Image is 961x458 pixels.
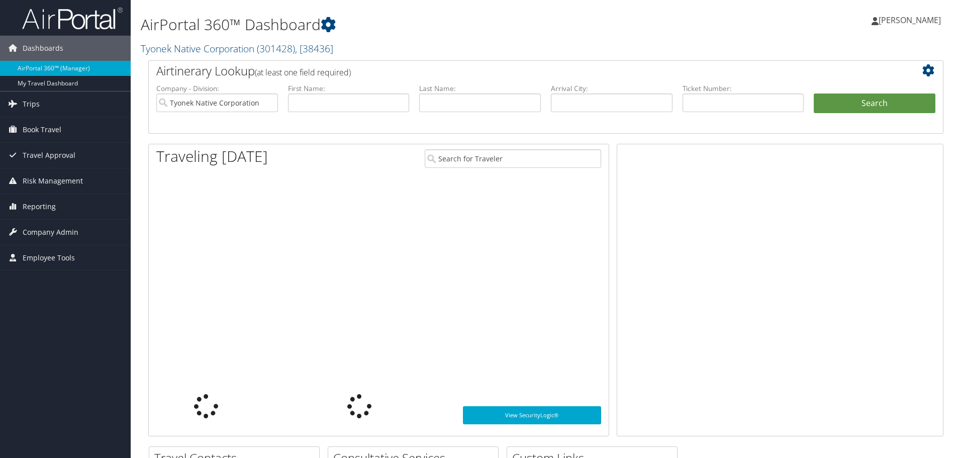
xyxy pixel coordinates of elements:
span: Employee Tools [23,245,75,270]
span: Book Travel [23,117,61,142]
label: Last Name: [419,83,541,94]
span: , [ 38436 ] [295,42,333,55]
h1: AirPortal 360™ Dashboard [141,14,681,35]
span: (at least one field required) [255,67,351,78]
span: Trips [23,91,40,117]
span: Risk Management [23,168,83,194]
span: Reporting [23,194,56,219]
label: Arrival City: [551,83,672,94]
span: Travel Approval [23,143,75,168]
h2: Airtinerary Lookup [156,62,869,79]
a: Tyonek Native Corporation [141,42,333,55]
label: First Name: [288,83,410,94]
span: Dashboards [23,36,63,61]
h1: Traveling [DATE] [156,146,268,167]
img: airportal-logo.png [22,7,123,30]
span: [PERSON_NAME] [879,15,941,26]
span: Company Admin [23,220,78,245]
button: Search [814,94,935,114]
span: ( 301428 ) [257,42,295,55]
input: Search for Traveler [425,149,601,168]
label: Company - Division: [156,83,278,94]
label: Ticket Number: [683,83,804,94]
a: [PERSON_NAME] [872,5,951,35]
a: View SecurityLogic® [463,406,601,424]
